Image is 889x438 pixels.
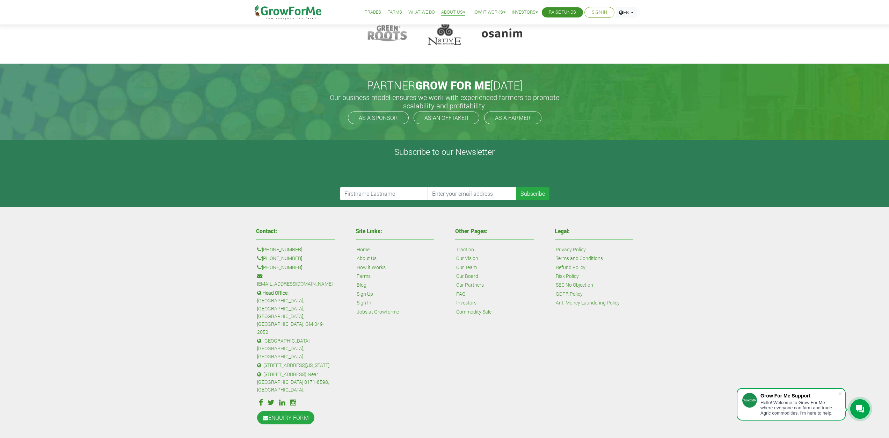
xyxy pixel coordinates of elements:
[257,337,334,360] p: : [GEOGRAPHIC_DATA], [GEOGRAPHIC_DATA], [GEOGRAPHIC_DATA]
[262,289,289,296] b: Head Office:
[257,280,333,288] a: [EMAIL_ADDRESS][DOMAIN_NAME]
[555,228,633,234] h4: Legal:
[556,264,585,271] a: Refund Policy
[257,411,314,424] a: ENQUIRY FORM
[262,246,302,253] a: [PHONE_NUMBER]
[414,112,479,124] a: AS AN OFFTAKER
[257,361,334,369] p: : [STREET_ADDRESS][US_STATE].
[257,246,334,253] p: :
[456,254,478,262] a: Our Vision
[516,187,549,200] button: Subscribe
[365,9,381,16] a: Trades
[556,246,586,253] a: Privacy Policy
[556,281,593,289] a: SEC No Objection
[357,254,377,262] a: About Us
[760,393,838,398] div: Grow For Me Support
[340,187,429,200] input: Firstname Lastname
[456,290,465,298] a: FAQ
[484,112,541,124] a: AS A FARMER
[456,281,484,289] a: Our Partners
[262,264,302,271] a: [PHONE_NUMBER]
[9,147,880,157] h4: Subscribe to our Newsletter
[257,254,334,262] p: :
[387,9,402,16] a: Farms
[408,9,435,16] a: What We Do
[257,371,334,394] p: : [STREET_ADDRESS], Near [GEOGRAPHIC_DATA] 0171-8598, [GEOGRAPHIC_DATA].
[456,272,478,280] a: Our Board
[256,228,335,234] h4: Contact:
[357,281,366,289] a: Blog
[257,289,334,336] p: : [GEOGRAPHIC_DATA], [GEOGRAPHIC_DATA], [GEOGRAPHIC_DATA], [GEOGRAPHIC_DATA]. GM-049-2052
[556,254,603,262] a: Terms and Conditions
[254,79,636,92] h2: PARTNER [DATE]
[428,187,516,200] input: Enter your email address
[340,160,446,187] iframe: reCAPTCHA
[257,272,334,288] p: :
[556,272,579,280] a: Risk Policy
[357,272,371,280] a: Farms
[322,93,567,110] h5: Our business model ensures we work with experienced farmers to promote scalability and profitabil...
[456,308,491,316] a: Commodity Sale
[357,308,399,316] a: Jobs at Growforme
[456,246,474,253] a: Traction
[592,9,607,16] a: Sign In
[415,78,490,93] span: GROW FOR ME
[760,400,838,416] div: Hello! Welcome to Grow For Me where everyone can farm and trade Agric commodities. I'm here to help.
[357,264,386,271] a: How it Works
[472,9,505,16] a: How it Works
[616,7,637,18] a: EN
[556,290,583,298] a: GDPR Policy
[556,299,620,307] a: Anti Money Laundering Policy
[257,264,334,271] p: :
[357,290,373,298] a: Sign Up
[549,9,576,16] a: Raise Funds
[357,299,371,307] a: Sign In
[456,299,476,307] a: Investors
[262,254,302,262] a: [PHONE_NUMBER]
[512,9,538,16] a: Investors
[357,246,370,253] a: Home
[455,228,534,234] h4: Other Pages:
[348,112,409,124] a: AS A SPONSOR
[456,264,477,271] a: Our Team
[356,228,434,234] h4: Site Links:
[441,9,465,16] a: About Us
